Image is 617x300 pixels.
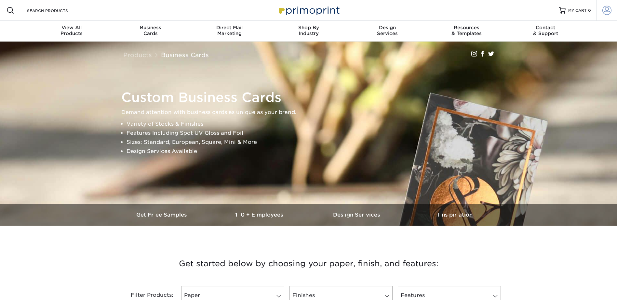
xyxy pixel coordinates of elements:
[190,25,269,36] div: Marketing
[111,25,190,36] div: Cards
[309,212,406,218] h3: Design Services
[269,21,348,42] a: Shop ByIndustry
[114,212,211,218] h3: Get Free Samples
[190,21,269,42] a: Direct MailMarketing
[348,25,427,36] div: Services
[121,90,502,105] h1: Custom Business Cards
[269,25,348,31] span: Shop By
[26,6,90,14] input: SEARCH PRODUCTS.....
[568,8,587,13] span: MY CART
[506,25,585,31] span: Contact
[118,249,499,278] h3: Get started below by choosing your paper, finish, and features:
[427,21,506,42] a: Resources& Templates
[427,25,506,31] span: Resources
[276,3,341,17] img: Primoprint
[211,204,309,226] a: 10+ Employees
[121,108,502,117] p: Demand attention with business cards as unique as your brand.
[309,204,406,226] a: Design Services
[211,212,309,218] h3: 10+ Employees
[506,25,585,36] div: & Support
[127,138,502,147] li: Sizes: Standard, European, Square, Mini & More
[32,21,111,42] a: View AllProducts
[348,21,427,42] a: DesignServices
[588,8,591,13] span: 0
[111,25,190,31] span: Business
[406,204,504,226] a: Inspiration
[32,25,111,36] div: Products
[190,25,269,31] span: Direct Mail
[111,21,190,42] a: BusinessCards
[32,25,111,31] span: View All
[123,51,152,58] a: Products
[348,25,427,31] span: Design
[114,204,211,226] a: Get Free Samples
[161,51,209,58] a: Business Cards
[127,129,502,138] li: Features Including Spot UV Gloss and Foil
[427,25,506,36] div: & Templates
[269,25,348,36] div: Industry
[406,212,504,218] h3: Inspiration
[127,119,502,129] li: Variety of Stocks & Finishes
[506,21,585,42] a: Contact& Support
[127,147,502,156] li: Design Services Available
